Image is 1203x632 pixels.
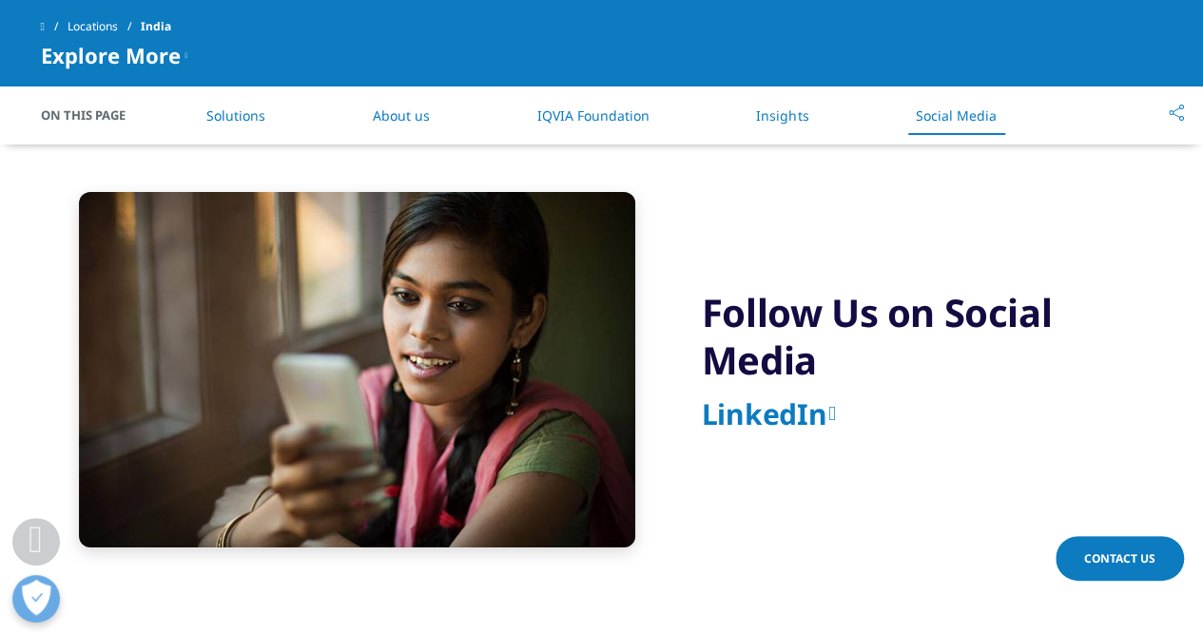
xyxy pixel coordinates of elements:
a: IQVIA Foundation [536,106,649,124]
button: Open Preferences [12,575,60,622]
a: Contact Us [1056,536,1184,581]
a: LinkedIn [702,394,836,433]
img: Indian woman reading information on smart phone [79,192,635,547]
span: On This Page [41,105,146,124]
a: Locations [68,10,141,44]
span: India [141,10,171,44]
a: Insights [756,106,808,124]
a: About us [373,106,430,124]
span: Explore More [41,44,181,67]
h3: Follow Us on Social Media [702,289,1163,384]
a: Solutions [206,106,265,124]
span: Contact Us [1084,550,1155,566]
a: Social Media [916,106,997,124]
